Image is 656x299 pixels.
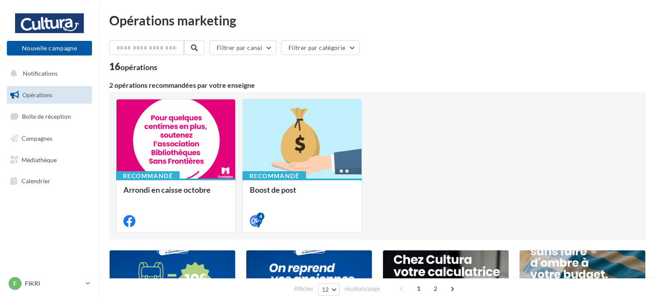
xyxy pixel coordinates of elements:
[7,41,92,55] button: Nouvelle campagne
[25,279,82,288] p: FIKRI
[23,70,58,77] span: Notifications
[250,185,355,203] div: Boost de post
[318,284,340,296] button: 12
[294,285,313,293] span: Afficher
[322,286,329,293] span: 12
[123,185,228,203] div: Arrondi en caisse octobre
[5,107,94,126] a: Boîte de réception
[7,275,92,292] a: F FIKRI
[21,177,50,185] span: Calendrier
[429,282,442,296] span: 2
[22,91,52,99] span: Opérations
[109,14,646,27] div: Opérations marketing
[242,171,306,181] div: Recommandé
[116,171,180,181] div: Recommandé
[412,282,426,296] span: 1
[21,156,57,163] span: Médiathèque
[13,279,17,288] span: F
[22,113,71,120] span: Boîte de réception
[281,40,359,55] button: Filtrer par catégorie
[21,135,52,142] span: Campagnes
[5,172,94,190] a: Calendrier
[344,285,380,293] span: résultats/page
[5,86,94,104] a: Opérations
[5,151,94,169] a: Médiathèque
[109,82,646,89] div: 2 opérations recommandées par votre enseigne
[5,129,94,148] a: Campagnes
[109,62,157,71] div: 16
[120,63,157,71] div: opérations
[257,213,264,220] div: 4
[209,40,276,55] button: Filtrer par canal
[5,65,90,83] button: Notifications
